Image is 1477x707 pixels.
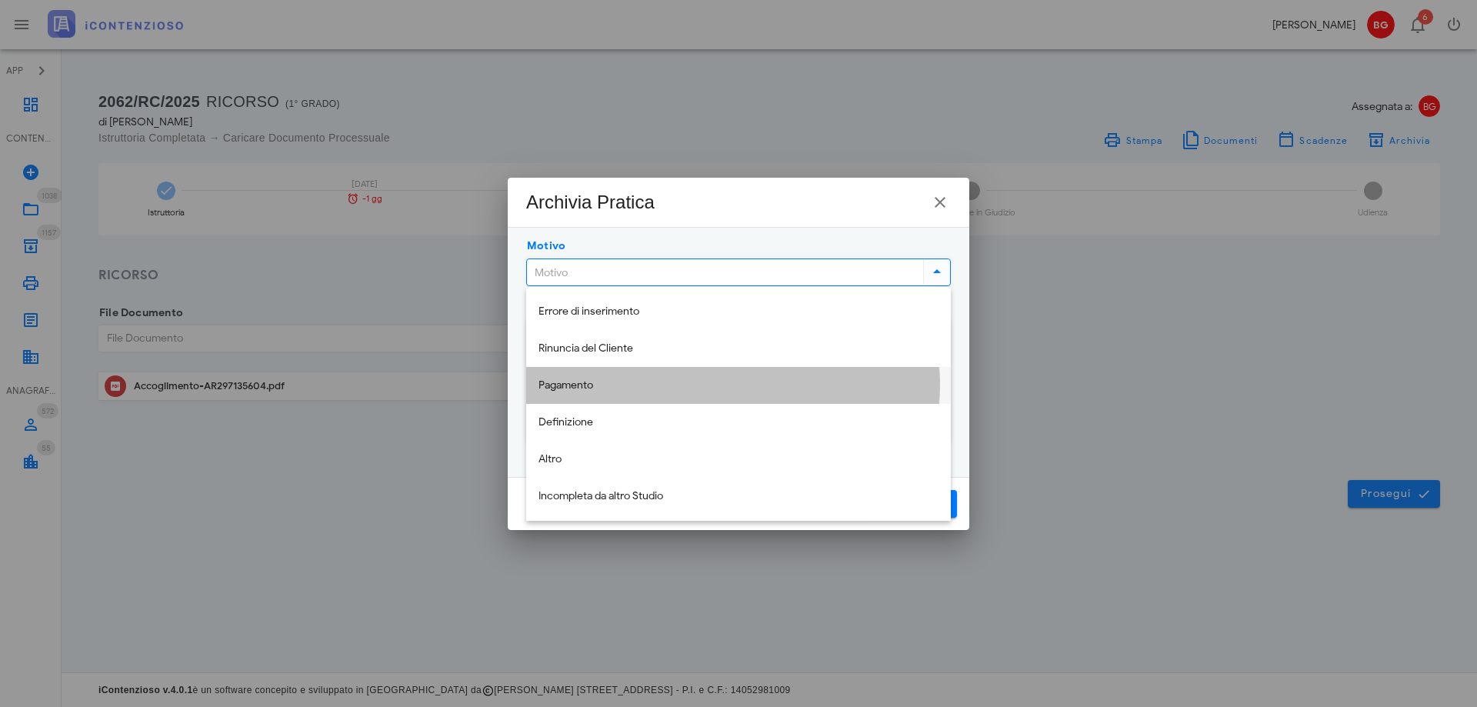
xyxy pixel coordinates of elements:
[527,259,920,285] input: Motivo
[538,342,939,355] div: Rinuncia del Cliente
[522,299,553,315] label: Note
[526,190,655,215] div: Archivia Pratica
[538,453,939,466] div: Altro
[538,305,939,318] div: Errore di inserimento
[538,379,939,392] div: Pagamento
[522,238,565,254] label: Motivo
[538,490,939,503] div: Incompleta da altro Studio
[538,416,939,429] div: Definizione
